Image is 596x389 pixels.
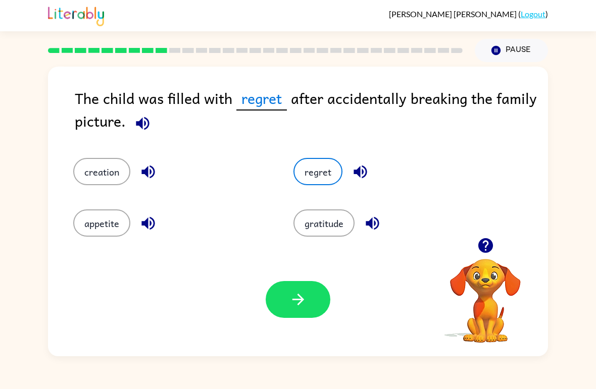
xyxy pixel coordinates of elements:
a: Logout [521,9,545,19]
button: regret [293,158,342,185]
div: The child was filled with after accidentally breaking the family picture. [75,87,548,138]
span: regret [236,87,287,110]
button: appetite [73,209,130,237]
video: Your browser must support playing .mp4 files to use Literably. Please try using another browser. [435,243,536,344]
button: gratitude [293,209,355,237]
img: Literably [48,4,104,26]
button: Pause [475,39,548,62]
span: [PERSON_NAME] [PERSON_NAME] [389,9,518,19]
button: creation [73,158,130,185]
div: ( ) [389,9,548,19]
